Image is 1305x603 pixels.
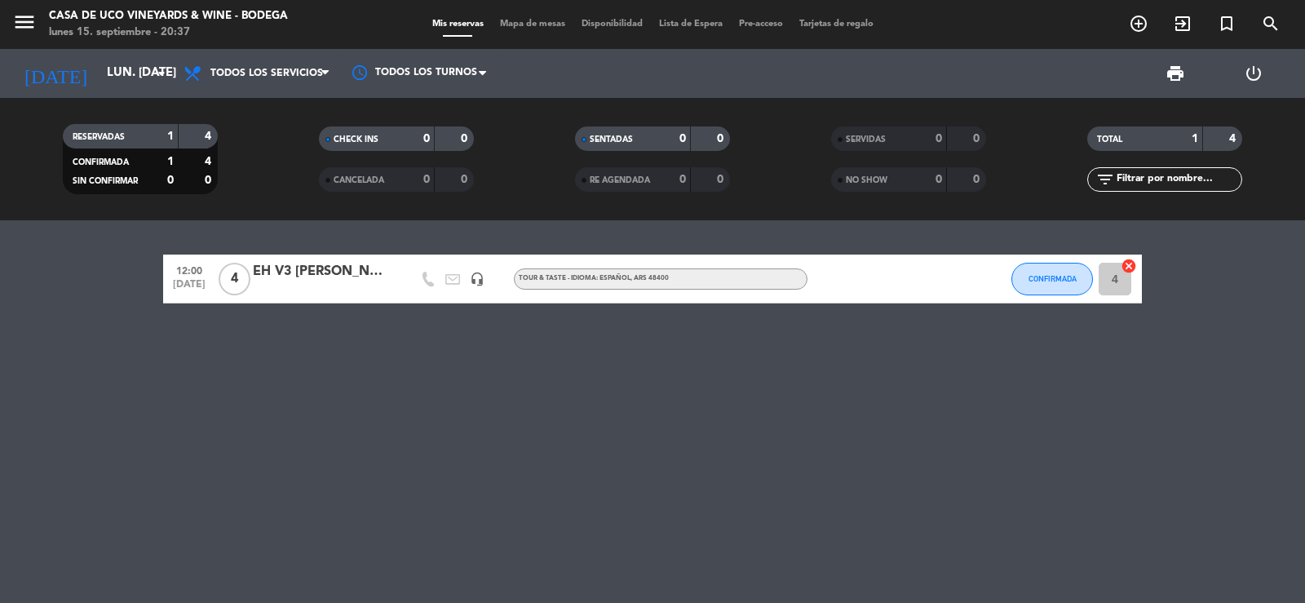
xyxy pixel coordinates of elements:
[12,55,99,91] i: [DATE]
[470,272,484,286] i: headset_mic
[846,135,886,144] span: SERVIDAS
[1166,64,1185,83] span: print
[49,24,288,41] div: lunes 15. septiembre - 20:37
[1192,133,1198,144] strong: 1
[169,279,210,298] span: [DATE]
[1029,274,1077,283] span: CONFIRMADA
[205,131,215,142] strong: 4
[461,133,471,144] strong: 0
[334,135,378,144] span: CHECK INS
[152,64,171,83] i: arrow_drop_down
[167,175,174,186] strong: 0
[169,260,210,279] span: 12:00
[679,133,686,144] strong: 0
[205,156,215,167] strong: 4
[651,20,731,29] span: Lista de Espera
[1214,49,1293,98] div: LOG OUT
[973,174,983,185] strong: 0
[73,158,129,166] span: CONFIRMADA
[573,20,651,29] span: Disponibilidad
[630,275,669,282] span: , ARS 48400
[1095,170,1115,189] i: filter_list
[590,176,650,184] span: RE AGENDADA
[461,174,471,185] strong: 0
[791,20,882,29] span: Tarjetas de regalo
[1121,258,1137,274] i: cancel
[1097,135,1122,144] span: TOTAL
[12,10,37,34] i: menu
[936,174,942,185] strong: 0
[424,20,492,29] span: Mis reservas
[12,10,37,40] button: menu
[1115,171,1241,188] input: Filtrar por nombre...
[1261,14,1281,33] i: search
[492,20,573,29] span: Mapa de mesas
[846,176,887,184] span: NO SHOW
[219,263,250,295] span: 4
[1229,133,1239,144] strong: 4
[1129,14,1148,33] i: add_circle_outline
[679,174,686,185] strong: 0
[423,133,430,144] strong: 0
[1173,14,1192,33] i: exit_to_app
[519,275,669,282] span: TOUR & TASTE - IDIOMA: ESPAÑOL
[49,8,288,24] div: Casa de Uco Vineyards & Wine - Bodega
[590,135,633,144] span: SENTADAS
[973,133,983,144] strong: 0
[210,68,323,79] span: Todos los servicios
[334,176,384,184] span: CANCELADA
[1011,263,1093,295] button: CONFIRMADA
[167,131,174,142] strong: 1
[717,133,727,144] strong: 0
[73,177,138,185] span: SIN CONFIRMAR
[1244,64,1263,83] i: power_settings_new
[936,133,942,144] strong: 0
[205,175,215,186] strong: 0
[717,174,727,185] strong: 0
[167,156,174,167] strong: 1
[423,174,430,185] strong: 0
[731,20,791,29] span: Pre-acceso
[1217,14,1236,33] i: turned_in_not
[253,261,391,282] div: EH V3 [PERSON_NAME], [PERSON_NAME]
[73,133,125,141] span: RESERVADAS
